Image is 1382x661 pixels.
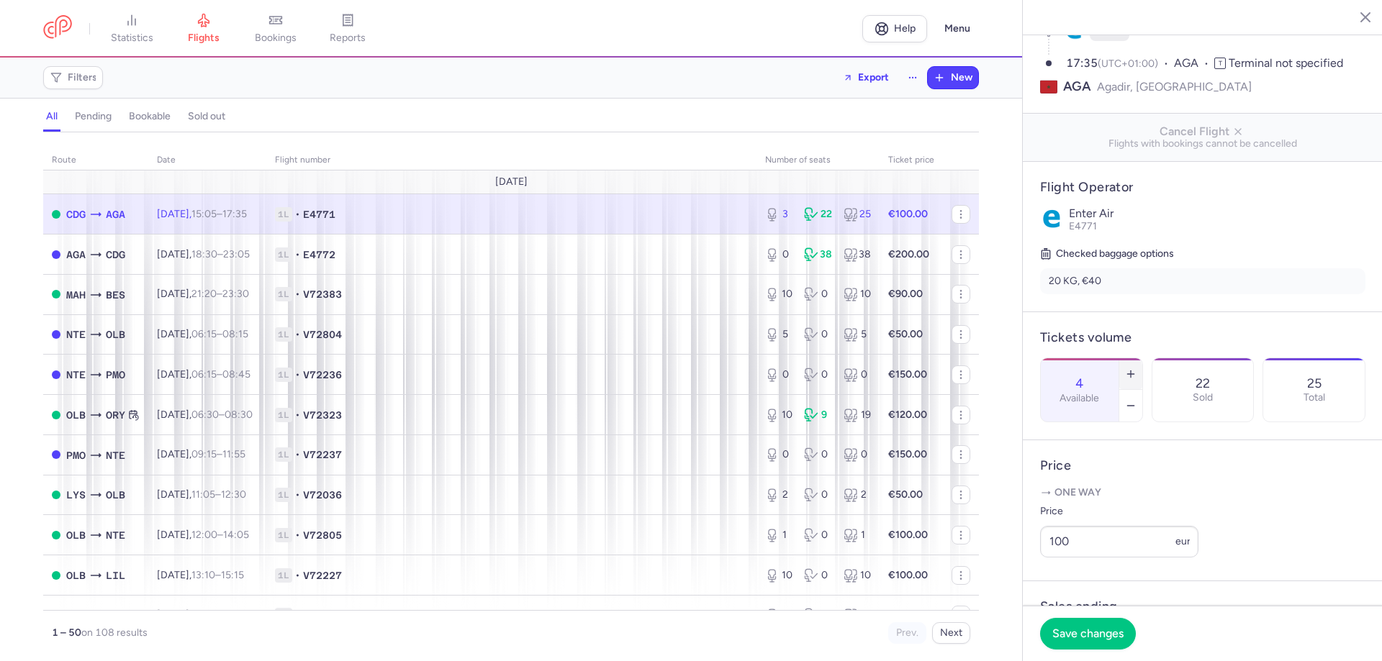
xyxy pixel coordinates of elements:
[275,408,292,422] span: 1L
[1066,56,1098,70] time: 17:35
[804,568,831,583] div: 0
[880,150,943,171] th: Ticket price
[858,72,889,83] span: Export
[804,488,831,502] div: 0
[222,448,245,460] time: 11:55
[295,207,300,222] span: •
[303,287,342,301] span: V72383
[106,567,125,583] span: LIL
[191,529,249,541] span: –
[804,528,831,542] div: 0
[844,568,871,583] div: 10
[1040,486,1365,500] p: One way
[1040,179,1365,196] h4: Flight Operator
[1174,55,1214,72] span: AGA
[106,367,125,383] span: PMO
[222,608,248,621] time: 15:20
[275,327,292,342] span: 1L
[1040,457,1365,474] h4: Price
[275,488,292,502] span: 1L
[81,626,148,639] span: on 108 results
[844,488,871,502] div: 2
[222,288,249,300] time: 23:30
[888,208,928,220] strong: €100.00
[275,247,292,262] span: 1L
[295,327,300,342] span: •
[222,368,250,380] time: 08:45
[765,247,792,262] div: 0
[106,487,125,503] span: OLB
[888,409,927,421] strong: €120.00
[96,13,168,45] a: statistics
[266,150,757,171] th: Flight number
[191,288,217,300] time: 21:20
[1304,392,1325,404] p: Total
[1040,245,1365,263] h5: Checked baggage options
[888,529,928,541] strong: €100.00
[303,408,342,422] span: V72323
[1098,58,1158,70] span: (UTC+01:00)
[1229,56,1343,70] span: Terminal not specified
[888,608,923,621] strong: €50.00
[188,32,220,45] span: flights
[330,32,366,45] span: reports
[888,368,927,380] strong: €150.00
[1040,526,1198,557] input: ---
[844,207,871,222] div: 25
[932,622,970,644] button: Next
[765,207,792,222] div: 3
[765,608,792,622] div: 4
[765,447,792,462] div: 0
[148,150,266,171] th: date
[1069,220,1097,232] span: E4771
[1196,376,1210,391] p: 22
[191,328,217,340] time: 06:15
[66,327,86,342] span: NTE
[936,15,979,42] button: Menu
[303,207,335,222] span: E4771
[804,287,831,301] div: 0
[951,72,972,83] span: New
[1040,329,1365,346] h4: Tickets volume
[804,368,831,382] div: 0
[66,247,86,263] span: AGA
[1034,138,1371,150] span: Flights with bookings cannot be cancelled
[52,626,81,639] strong: 1 – 50
[188,110,225,123] h4: sold out
[157,608,248,621] span: [DATE],
[106,206,125,222] span: AGA
[804,327,831,342] div: 0
[862,15,927,42] a: Help
[222,208,247,220] time: 17:35
[804,408,831,422] div: 9
[106,287,125,303] span: BES
[888,622,926,644] button: Prev.
[295,247,300,262] span: •
[303,608,342,622] span: V72322
[191,569,244,581] span: –
[1034,125,1371,138] span: Cancel Flight
[157,288,249,300] span: [DATE],
[157,409,253,421] span: [DATE],
[191,328,248,340] span: –
[303,488,342,502] span: V72036
[66,407,86,423] span: OLB
[888,448,927,460] strong: €150.00
[888,569,928,581] strong: €100.00
[765,528,792,542] div: 1
[157,368,250,380] span: [DATE],
[191,409,253,421] span: –
[106,608,125,624] span: OLB
[191,488,246,501] span: –
[191,488,215,501] time: 11:05
[1040,207,1063,230] img: Enter Air logo
[275,207,292,222] span: 1L
[295,408,300,422] span: •
[1214,58,1226,69] span: T
[495,176,528,188] span: [DATE]
[66,487,86,503] span: LYS
[191,368,250,380] span: –
[844,608,871,622] div: 4
[844,287,871,301] div: 10
[844,247,871,262] div: 38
